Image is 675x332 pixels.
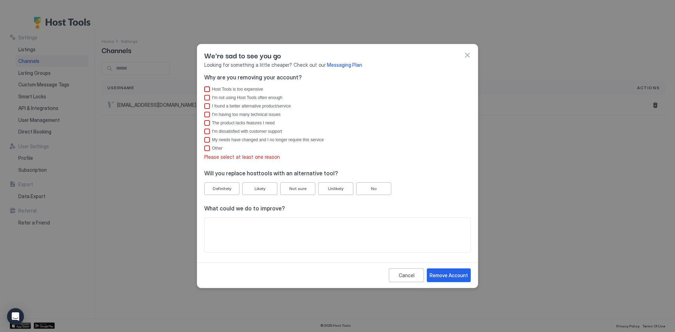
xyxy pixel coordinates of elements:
[204,74,471,81] span: Why are you removing your account?
[204,50,281,60] span: We're sad to see you go
[204,86,471,92] div: Host Tools is too expensive
[204,170,471,177] span: Will you replace hosttools with an alternative tool?
[289,185,307,192] div: Not sure
[280,182,315,195] button: Not sure
[204,182,239,195] button: Definitely
[204,137,471,143] div: My needs have changed and I no longer require this service
[205,218,470,252] textarea: Input Field
[242,182,277,195] button: Likely
[430,272,468,279] div: Remove Account
[204,112,471,117] div: I'm having too many technical issues
[255,185,265,192] div: Likely
[212,121,275,125] div: The product lacks features I need
[399,272,414,279] div: Cancel
[212,129,282,134] div: I'm dissatisfied with customer support
[204,154,280,160] span: Please select at least one reason
[328,185,343,192] div: Unlikely
[212,112,281,117] div: I'm having too many technical issues
[7,308,24,325] div: Open Intercom Messenger
[204,120,471,126] div: The product lacks features I need
[204,95,471,100] div: I'm not using Host Tools often enough
[204,205,471,212] span: What could we do to improve?
[204,145,471,151] div: Other
[389,268,424,282] button: Cancel
[204,103,471,109] div: I found a better alternative product/service
[327,62,362,68] a: Messaging Plan
[204,129,471,134] div: I'm dissatisfied with customer support
[371,185,377,192] div: No
[318,182,353,195] button: Unlikely
[356,182,391,195] button: No
[212,95,282,100] div: I'm not using Host Tools often enough
[204,62,471,68] span: Looking for something a little cheaper? Check out our
[212,87,263,92] div: Host Tools is too expensive
[212,137,324,142] div: My needs have changed and I no longer require this service
[213,185,231,192] div: Definitely
[212,104,291,109] div: I found a better alternative product/service
[212,146,223,151] div: Other
[427,268,471,282] button: Remove Account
